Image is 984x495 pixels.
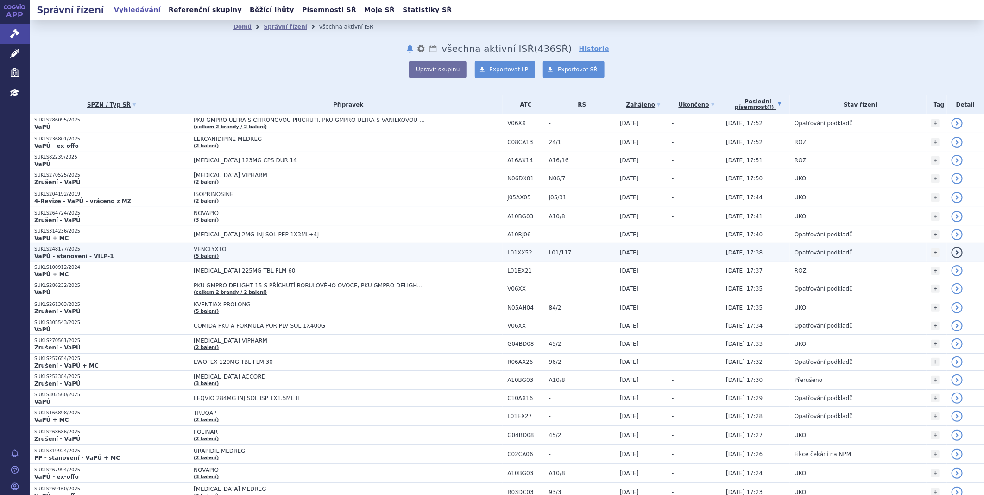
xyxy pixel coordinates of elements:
span: ROZ [795,267,807,274]
strong: VaPÚ [34,399,50,405]
strong: VaPÚ [34,161,50,167]
span: V06XX [507,286,544,292]
span: [DATE] [620,286,639,292]
span: Opatřování podkladů [795,359,853,365]
span: 24/1 [549,139,615,146]
a: detail [952,265,963,276]
a: detail [952,374,963,386]
a: (2 balení) [194,436,219,441]
a: + [931,376,940,384]
a: detail [952,320,963,331]
th: Přípravek [189,95,503,114]
span: TRUQAP [194,410,425,416]
a: (5 balení) [194,254,219,259]
span: [DATE] [620,194,639,201]
span: [DATE] 17:24 [726,470,763,476]
a: Vyhledávání [111,4,164,16]
span: NOVAPIO [194,467,425,473]
span: A10BG03 [507,377,544,383]
span: [DATE] [620,413,639,419]
span: - [549,120,615,127]
span: - [672,377,674,383]
p: SUKLS302560/2025 [34,392,189,398]
a: (celkem 2 brandy / 2 balení) [194,124,267,129]
a: (3 balení) [194,474,219,479]
a: (3 balení) [194,217,219,222]
a: + [931,174,940,183]
a: (2 balení) [194,455,219,460]
span: - [672,194,674,201]
span: Opatřování podkladů [795,395,853,401]
span: UKO [795,341,806,347]
p: SUKLS286095/2025 [34,117,189,123]
a: detail [952,338,963,349]
a: detail [952,192,963,203]
strong: VaPÚ [34,289,50,296]
span: ( SŘ) [534,43,572,54]
span: ROZ [795,157,807,164]
a: detail [952,155,963,166]
strong: Zrušení - VaPÚ + MC [34,362,99,369]
a: SPZN / Typ SŘ [34,98,189,111]
a: + [931,212,940,221]
span: [MEDICAL_DATA] 225MG TBL FLM 60 [194,267,425,274]
span: [DATE] [620,175,639,182]
span: - [672,139,674,146]
p: SUKLS319924/2025 [34,448,189,454]
span: N06/7 [549,175,615,182]
span: [DATE] [620,470,639,476]
a: + [931,267,940,275]
strong: VaPÚ + MC [34,271,69,278]
span: A16AX14 [507,157,544,164]
span: [DATE] [620,305,639,311]
span: Fikce čekání na NPM [795,451,851,457]
a: + [931,119,940,127]
span: - [672,157,674,164]
span: - [672,451,674,457]
span: V06XX [507,120,544,127]
span: 96/2 [549,359,615,365]
strong: Zrušení - VaPÚ [34,217,81,223]
span: V06XX [507,323,544,329]
a: Ukončeno [672,98,721,111]
button: Upravit skupinu [409,61,467,78]
a: + [931,412,940,420]
span: R06AX26 [507,359,544,365]
span: - [549,286,615,292]
span: - [672,413,674,419]
span: [DATE] 17:44 [726,194,763,201]
span: G04BD08 [507,432,544,438]
span: [DATE] [620,341,639,347]
a: + [931,138,940,146]
a: (2 balení) [194,179,219,184]
a: (2 balení) [194,417,219,422]
strong: VaPÚ [34,326,50,333]
p: SUKLS100912/2024 [34,264,189,271]
p: SUKLS270525/2025 [34,172,189,178]
a: Statistiky SŘ [400,4,454,16]
p: SUKLS166898/2025 [34,410,189,416]
span: Opatřování podkladů [795,413,853,419]
span: [DATE] 17:26 [726,451,763,457]
p: SUKLS267994/2025 [34,467,189,473]
span: - [672,213,674,220]
span: L01EX21 [507,267,544,274]
span: [MEDICAL_DATA] 2MG INJ SOL PEP 1X3ML+4J [194,231,425,238]
span: - [672,120,674,127]
a: detail [952,173,963,184]
p: SUKLS261303/2025 [34,301,189,308]
span: 436 [538,43,556,54]
span: [DATE] [620,377,639,383]
strong: Zrušení - VaPÚ [34,179,81,185]
span: ROZ [795,139,807,146]
span: [DATE] 17:29 [726,395,763,401]
span: Opatřování podkladů [795,323,853,329]
th: RS [544,95,615,114]
span: NOVAPIO [194,210,425,216]
a: + [931,358,940,366]
span: UKO [795,305,806,311]
span: [MEDICAL_DATA] 123MG CPS DUR 14 [194,157,425,164]
span: UKO [795,213,806,220]
p: SUKLS257654/2025 [34,355,189,362]
span: - [672,175,674,182]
